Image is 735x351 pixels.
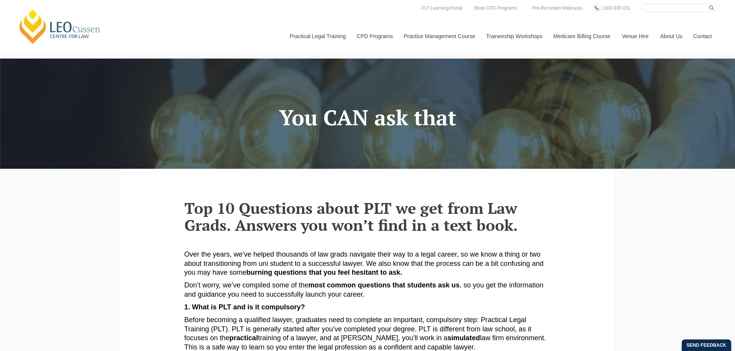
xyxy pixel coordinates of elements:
a: Traineeship Workshops [480,20,547,53]
strong: Top 10 Questions about PLT we get from Law Grads. Answers you won’t find in a text book. [184,198,518,235]
strong: practical [230,334,258,342]
a: CPD Programs [351,20,398,53]
a: Book CPD Programs [472,4,519,12]
strong: simulated [448,334,480,342]
a: Practical Legal Training [284,20,351,53]
a: Practice Management Course [398,20,480,53]
span: 1300 039 031 [602,5,630,11]
a: [PERSON_NAME] Centre for Law [17,8,103,45]
h1: You CAN ask that [127,106,609,129]
a: PLT Learning Portal [419,4,464,12]
strong: burning questions that you feel hesitant to ask. [247,269,402,276]
a: 1300 039 031 [600,4,632,12]
a: Pre-Recorded Webcasts [530,4,585,12]
a: About Us [654,20,688,53]
p: Over the years, we’ve helped thousands of law grads navigate their way to a legal career, so we k... [184,250,551,277]
strong: 1. What is PLT and is it compulsory? [184,303,305,311]
a: Venue Hire [616,20,654,53]
p: Don’t worry, we’ve compiled some of the , so you get the information and guidance you need to suc... [184,281,551,299]
a: Medicare Billing Course [547,20,616,53]
a: Contact [688,20,718,53]
strong: most common questions that students ask us [308,281,460,289]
